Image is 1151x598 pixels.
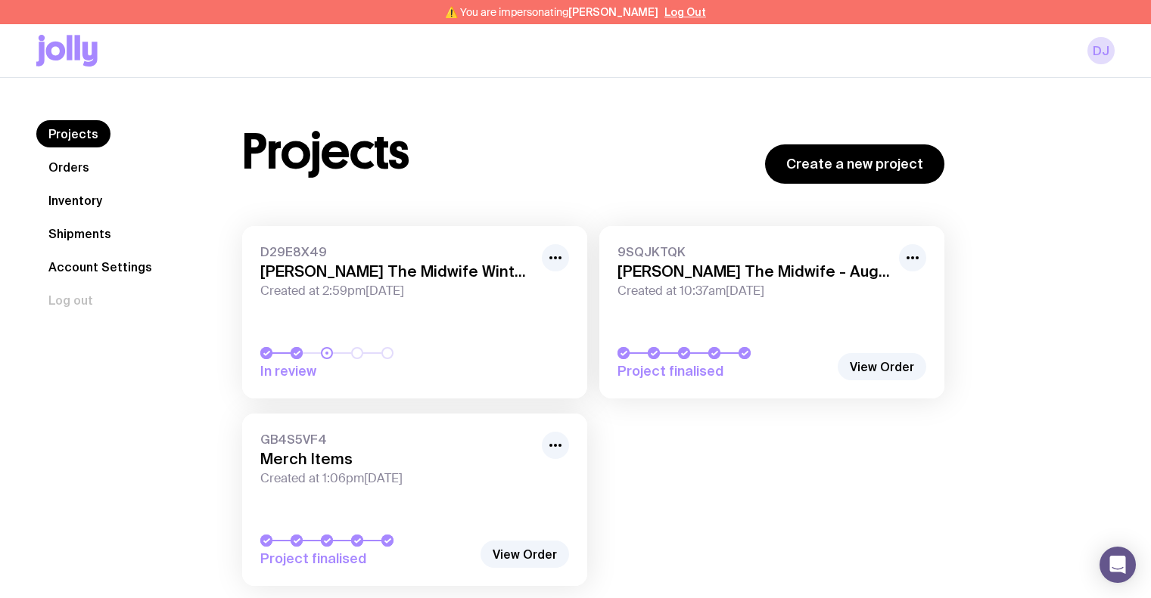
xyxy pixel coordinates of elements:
a: Account Settings [36,253,164,280]
a: GB4S5VF4Merch ItemsCreated at 1:06pm[DATE]Project finalised [242,414,587,586]
span: [PERSON_NAME] [568,6,658,18]
span: Created at 1:06pm[DATE] [260,471,533,486]
span: Project finalised [617,362,829,380]
span: GB4S5VF4 [260,432,533,447]
button: Log Out [664,6,706,18]
h3: [PERSON_NAME] The Midwife - August Conference [617,262,890,280]
a: View Order [481,541,569,568]
h3: Merch Items [260,450,533,468]
a: 9SQJKTQK[PERSON_NAME] The Midwife - August ConferenceCreated at 10:37am[DATE]Project finalised [599,226,944,398]
h3: [PERSON_NAME] The Midwife Winter Apparel [260,262,533,280]
a: View Order [838,353,926,380]
a: Shipments [36,220,123,247]
span: Created at 2:59pm[DATE] [260,284,533,299]
span: Project finalised [260,550,472,568]
a: Projects [36,120,110,147]
div: Open Intercom Messenger [1100,547,1136,583]
span: 9SQJKTQK [617,244,890,259]
span: In review [260,362,472,380]
span: D29E8X49 [260,244,533,259]
a: D29E8X49[PERSON_NAME] The Midwife Winter ApparelCreated at 2:59pm[DATE]In review [242,226,587,398]
span: Created at 10:37am[DATE] [617,284,890,299]
button: Log out [36,287,105,314]
a: DJ [1087,37,1115,64]
a: Create a new project [765,144,944,184]
span: ⚠️ You are impersonating [445,6,658,18]
h1: Projects [242,128,409,176]
a: Orders [36,153,101,181]
a: Inventory [36,187,114,214]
